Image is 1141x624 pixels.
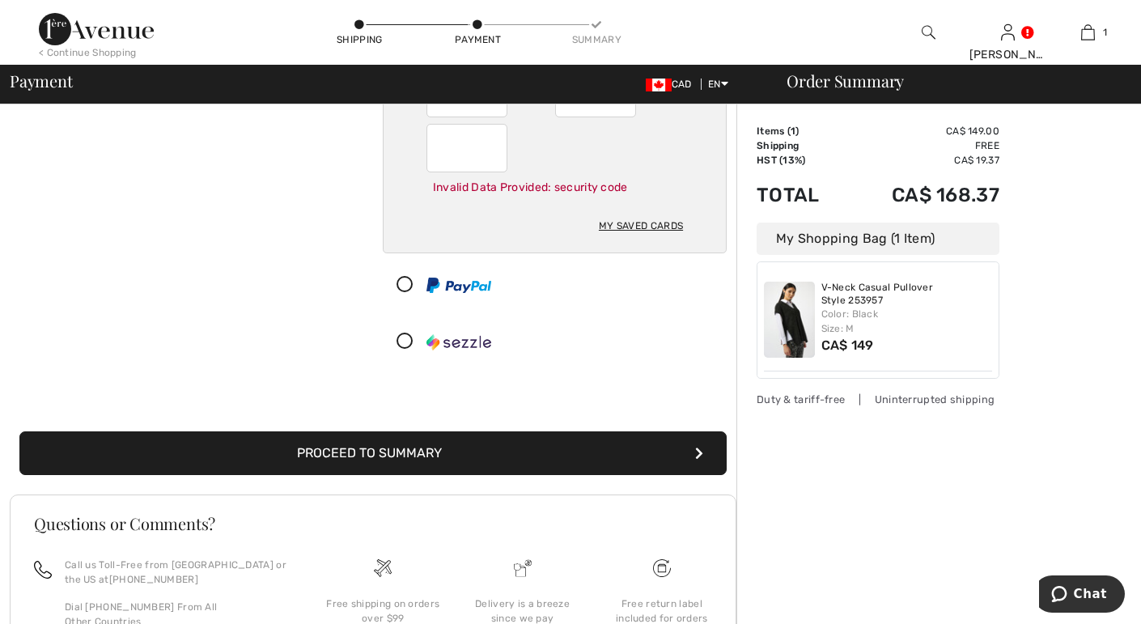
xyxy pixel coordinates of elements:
[454,32,503,47] div: Payment
[439,129,497,167] iframe: Secure Credit Card Frame - CVV
[1001,24,1015,40] a: Sign In
[572,32,621,47] div: Summary
[426,334,491,350] img: Sezzle
[599,212,683,240] div: My Saved Cards
[109,574,198,585] a: [PHONE_NUMBER]
[65,558,294,587] p: Call us Toll-Free from [GEOGRAPHIC_DATA] or the US at
[791,125,795,137] span: 1
[846,124,999,138] td: CA$ 149.00
[646,79,672,91] img: Canadian Dollar
[757,392,999,407] div: Duty & tariff-free | Uninterrupted shipping
[764,282,815,358] img: V-Neck Casual Pullover Style 253957
[653,559,671,577] img: Free shipping on orders over $99
[846,153,999,168] td: CA$ 19.37
[757,153,846,168] td: HST (13%)
[39,13,154,45] img: 1ère Avenue
[821,307,993,336] div: Color: Black Size: M
[757,223,999,255] div: My Shopping Bag (1 Item)
[514,559,532,577] img: Delivery is a breeze since we pay the duties!
[821,282,993,307] a: V-Neck Casual Pullover Style 253957
[1103,25,1107,40] span: 1
[10,73,72,89] span: Payment
[34,516,712,532] h3: Questions or Comments?
[969,46,1048,63] div: [PERSON_NAME]
[757,138,846,153] td: Shipping
[1049,23,1127,42] a: 1
[846,168,999,223] td: CA$ 168.37
[335,32,384,47] div: Shipping
[922,23,935,42] img: search the website
[708,79,728,90] span: EN
[757,124,846,138] td: Items ( )
[34,561,52,579] img: call
[767,73,1131,89] div: Order Summary
[1081,23,1095,42] img: My Bag
[821,337,874,353] span: CA$ 149
[374,559,392,577] img: Free shipping on orders over $99
[1001,23,1015,42] img: My Info
[846,138,999,153] td: Free
[757,168,846,223] td: Total
[646,79,698,90] span: CAD
[1039,575,1125,616] iframe: Opens a widget where you can chat to one of our agents
[426,172,683,202] div: Invalid Data Provided: security code
[19,431,727,475] button: Proceed to Summary
[426,278,491,293] img: PayPal
[39,45,137,60] div: < Continue Shopping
